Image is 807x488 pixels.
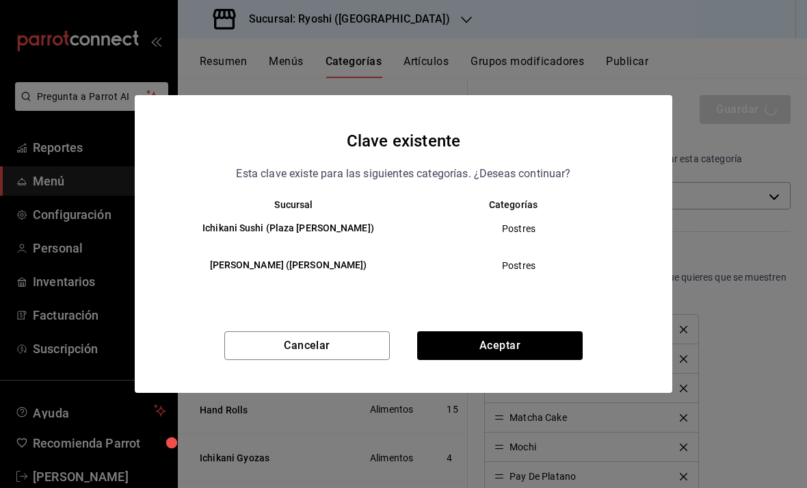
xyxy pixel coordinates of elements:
h4: Clave existente [347,128,460,154]
h6: Ichikani Sushi (Plaza [PERSON_NAME]) [184,221,393,236]
p: Esta clave existe para las siguientes categorías. ¿Deseas continuar? [236,165,570,183]
th: Sucursal [162,199,403,210]
h6: [PERSON_NAME] ([PERSON_NAME]) [184,258,393,273]
th: Categorías [403,199,645,210]
span: Postres [415,222,622,235]
span: Postres [415,259,622,272]
button: Aceptar [417,331,583,360]
button: Cancelar [224,331,390,360]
